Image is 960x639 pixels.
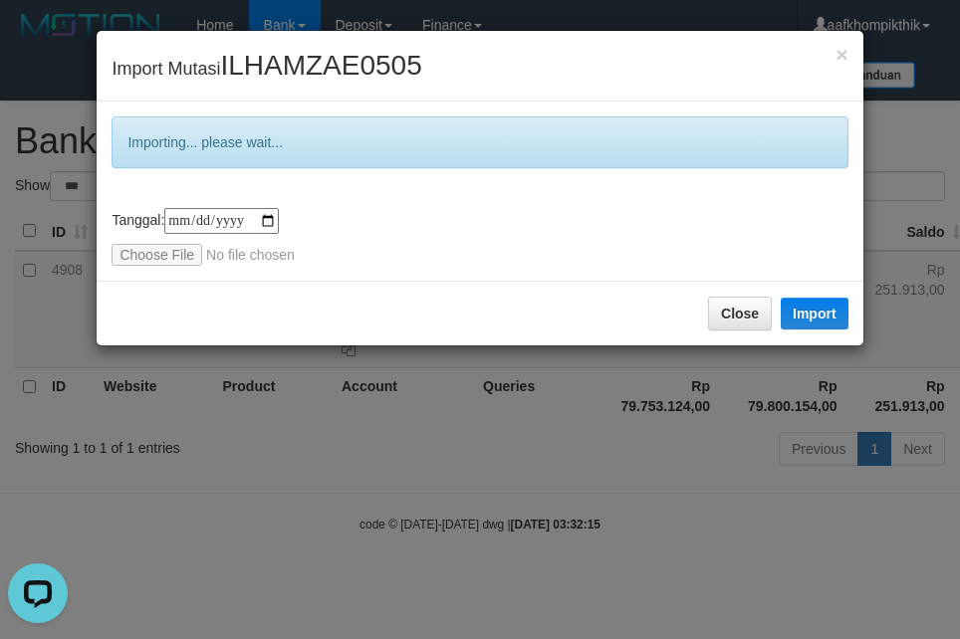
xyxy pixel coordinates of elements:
[8,8,68,68] button: Open LiveChat chat widget
[112,59,421,79] span: Import Mutasi
[836,44,847,65] button: Close
[708,297,772,330] button: Close
[112,116,847,168] div: Importing... please wait...
[781,298,848,329] button: Import
[112,208,847,266] div: Tanggal:
[836,43,847,66] span: ×
[220,50,421,81] span: ILHAMZAE0505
